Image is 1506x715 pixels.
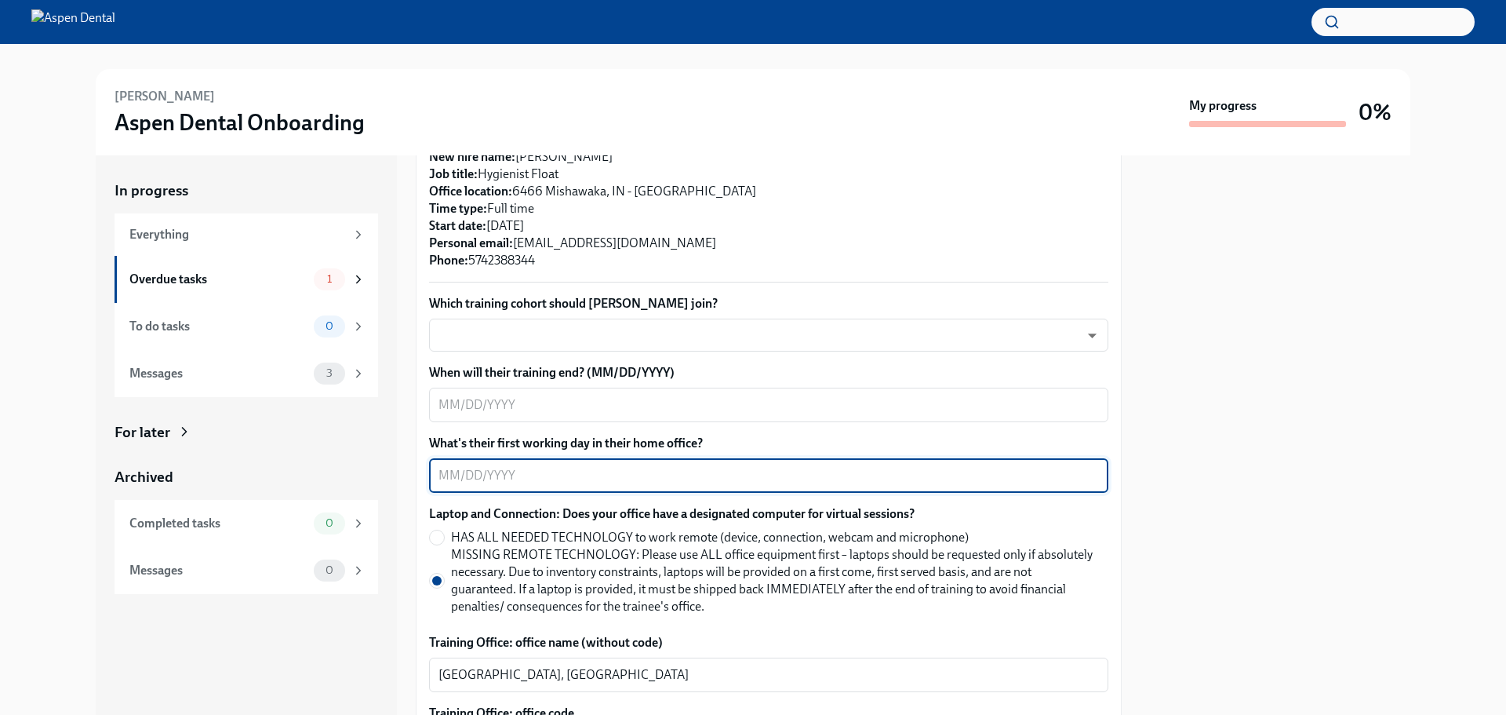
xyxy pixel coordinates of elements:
div: Overdue tasks [129,271,307,288]
strong: My progress [1189,97,1257,115]
div: Messages [129,562,307,579]
span: MISSING REMOTE TECHNOLOGY: Please use ALL office equipment first – laptops should be requested on... [451,546,1096,615]
div: ​ [429,319,1108,352]
span: 0 [316,320,343,332]
span: 0 [316,517,343,529]
span: 1 [318,273,341,285]
strong: New hire name: [429,149,515,164]
a: Messages0 [115,547,378,594]
div: Everything [129,226,345,243]
a: Archived [115,467,378,487]
strong: Office location: [429,184,512,199]
a: Completed tasks0 [115,500,378,547]
a: Messages3 [115,350,378,397]
label: Training Office: office name (without code) [429,634,1108,651]
div: To do tasks [129,318,307,335]
textarea: [GEOGRAPHIC_DATA], [GEOGRAPHIC_DATA] [438,666,1099,684]
label: Which training cohort should [PERSON_NAME] join? [429,295,1108,312]
a: For later [115,422,378,443]
strong: Phone: [429,253,468,268]
a: In progress [115,181,378,201]
h3: Aspen Dental Onboarding [115,108,365,137]
label: Laptop and Connection: Does your office have a designated computer for virtual sessions? [429,505,1108,523]
img: Aspen Dental [31,9,115,35]
strong: Job title: [429,166,478,181]
span: 3 [317,367,342,379]
a: Overdue tasks1 [115,256,378,303]
label: When will their training end? (MM/DD/YYYY) [429,364,1108,381]
p: Here's a reminder of the key details about this new hire: [PERSON_NAME] Hygienist Float 6466 Mish... [429,131,1108,269]
span: HAS ALL NEEDED TECHNOLOGY to work remote (device, connection, webcam and microphone) [451,529,969,546]
a: To do tasks0 [115,303,378,350]
label: What's their first working day in their home office? [429,435,1108,452]
strong: Start date: [429,218,486,233]
div: Messages [129,365,307,382]
a: Everything [115,213,378,256]
span: 0 [316,564,343,576]
strong: Personal email: [429,235,513,250]
div: Completed tasks [129,515,307,532]
strong: Time type: [429,201,487,216]
h6: [PERSON_NAME] [115,88,215,105]
div: For later [115,422,170,443]
h3: 0% [1359,98,1391,126]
